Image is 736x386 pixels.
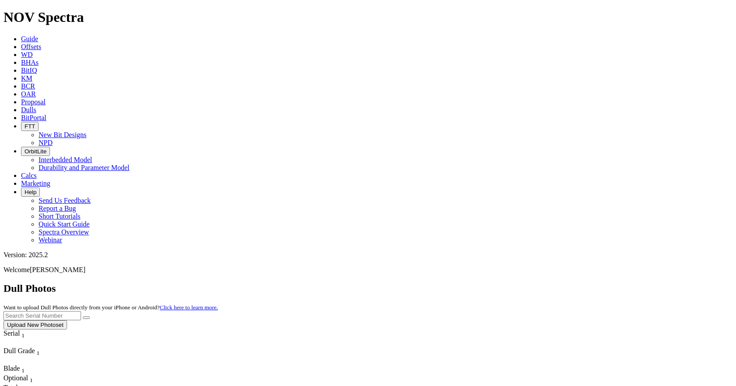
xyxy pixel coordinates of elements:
[37,347,40,354] span: Sort None
[4,329,41,347] div: Sort None
[21,82,35,90] a: BCR
[21,35,38,42] a: Guide
[4,266,732,274] p: Welcome
[4,374,34,384] div: Optional Sort None
[39,197,91,204] a: Send Us Feedback
[21,147,50,156] button: OrbitLite
[4,347,35,354] span: Dull Grade
[4,9,732,25] h1: NOV Spectra
[21,114,46,121] a: BitPortal
[4,329,41,339] div: Serial Sort None
[4,311,81,320] input: Search Serial Number
[4,365,34,374] div: Blade Sort None
[21,74,32,82] a: KM
[4,320,67,329] button: Upload New Photoset
[39,212,81,220] a: Short Tutorials
[21,172,37,179] a: Calcs
[39,220,89,228] a: Quick Start Guide
[21,188,40,197] button: Help
[4,347,65,357] div: Dull Grade Sort None
[30,377,33,383] sub: 1
[25,148,46,155] span: OrbitLite
[21,365,25,372] span: Sort None
[4,365,34,374] div: Sort None
[21,332,25,339] sub: 1
[39,228,89,236] a: Spectra Overview
[39,156,92,163] a: Interbedded Model
[21,180,50,187] a: Marketing
[4,339,41,347] div: Column Menu
[21,90,36,98] a: OAR
[4,329,20,337] span: Serial
[25,123,35,130] span: FTT
[30,266,85,273] span: [PERSON_NAME]
[21,67,37,74] a: BitIQ
[4,251,732,259] div: Version: 2025.2
[4,374,28,382] span: Optional
[4,365,20,372] span: Blade
[39,139,53,146] a: NPD
[4,357,65,365] div: Column Menu
[21,329,25,337] span: Sort None
[39,131,86,138] a: New Bit Designs
[4,304,218,311] small: Want to upload Dull Photos directly from your iPhone or Android?
[39,164,130,171] a: Durability and Parameter Model
[21,106,36,113] a: Dulls
[39,205,76,212] a: Report a Bug
[4,374,34,384] div: Sort None
[30,374,33,382] span: Sort None
[25,189,36,195] span: Help
[4,283,732,294] h2: Dull Photos
[39,236,62,244] a: Webinar
[21,59,39,66] a: BHAs
[21,98,46,106] a: Proposal
[4,347,65,365] div: Sort None
[37,350,40,356] sub: 1
[160,304,218,311] a: Click here to learn more.
[21,51,33,58] a: WD
[21,367,25,374] sub: 1
[21,122,39,131] button: FTT
[21,43,41,50] a: Offsets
